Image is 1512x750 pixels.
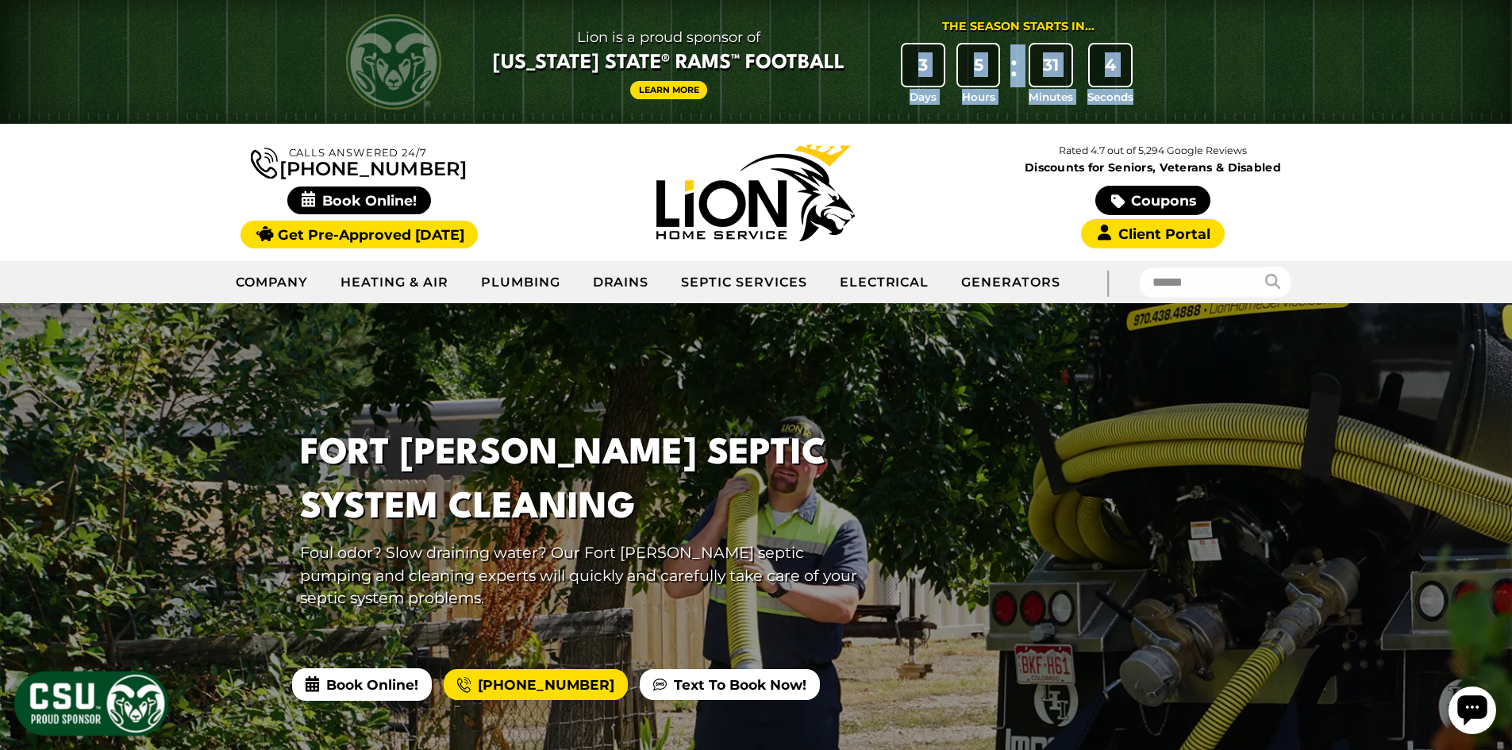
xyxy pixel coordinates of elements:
span: Book Online! [292,668,432,700]
a: Electrical [824,263,946,302]
h1: Fort [PERSON_NAME] Septic System Cleaning [300,428,878,534]
a: [PHONE_NUMBER] [251,144,467,179]
span: Hours [962,89,995,105]
img: Lion Home Service [656,144,855,241]
a: Septic Services [665,263,823,302]
a: Plumbing [465,263,577,302]
div: 31 [1030,44,1071,86]
p: Rated 4.7 out of 5,294 Google Reviews [954,142,1351,160]
span: Seconds [1087,89,1133,105]
img: CSU Rams logo [346,14,441,110]
span: Book Online! [287,187,431,214]
a: Drains [577,263,666,302]
a: Text To Book Now! [640,669,820,701]
p: Foul odor? Slow draining water? Our Fort [PERSON_NAME] septic pumping and cleaning experts will q... [300,541,878,610]
a: Client Portal [1081,219,1224,248]
div: 4 [1090,44,1131,86]
span: Discounts for Seniors, Veterans & Disabled [958,162,1348,173]
span: [US_STATE] State® Rams™ Football [493,50,844,77]
a: Coupons [1095,186,1210,215]
div: 5 [958,44,999,86]
a: [PHONE_NUMBER] [444,669,628,701]
div: : [1006,44,1021,106]
a: Company [220,263,325,302]
a: Generators [945,263,1076,302]
div: The Season Starts in... [942,18,1095,36]
a: Heating & Air [325,263,464,302]
div: Open chat widget [6,6,54,54]
div: 3 [902,44,944,86]
a: Learn More [630,81,708,99]
span: Minutes [1029,89,1073,105]
img: CSU Sponsor Badge [12,669,171,738]
span: Lion is a proud sponsor of [493,25,844,50]
a: Get Pre-Approved [DATE] [240,221,478,248]
span: Days [910,89,937,105]
div: | [1076,261,1140,303]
